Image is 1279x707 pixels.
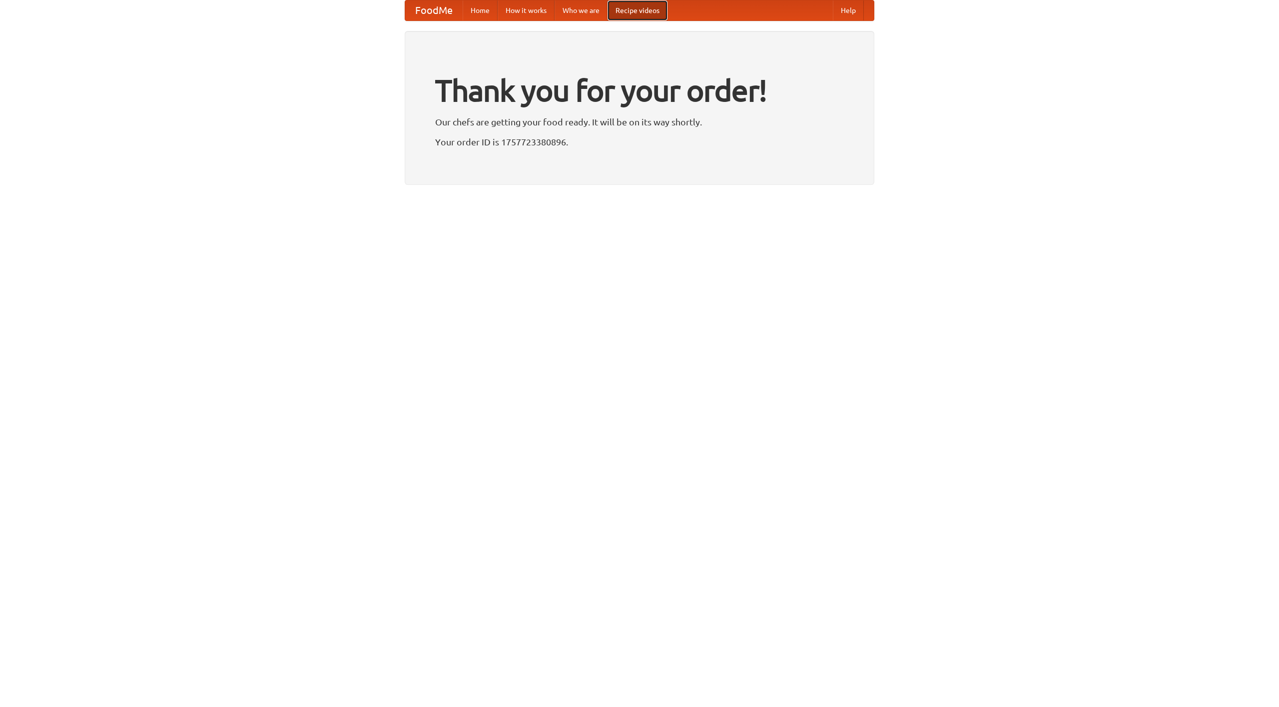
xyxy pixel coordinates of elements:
a: Recipe videos [608,0,667,20]
p: Our chefs are getting your food ready. It will be on its way shortly. [435,114,844,129]
a: How it works [498,0,555,20]
a: FoodMe [405,0,463,20]
a: Home [463,0,498,20]
h1: Thank you for your order! [435,66,844,114]
a: Who we are [555,0,608,20]
a: Help [833,0,864,20]
p: Your order ID is 1757723380896. [435,134,844,149]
